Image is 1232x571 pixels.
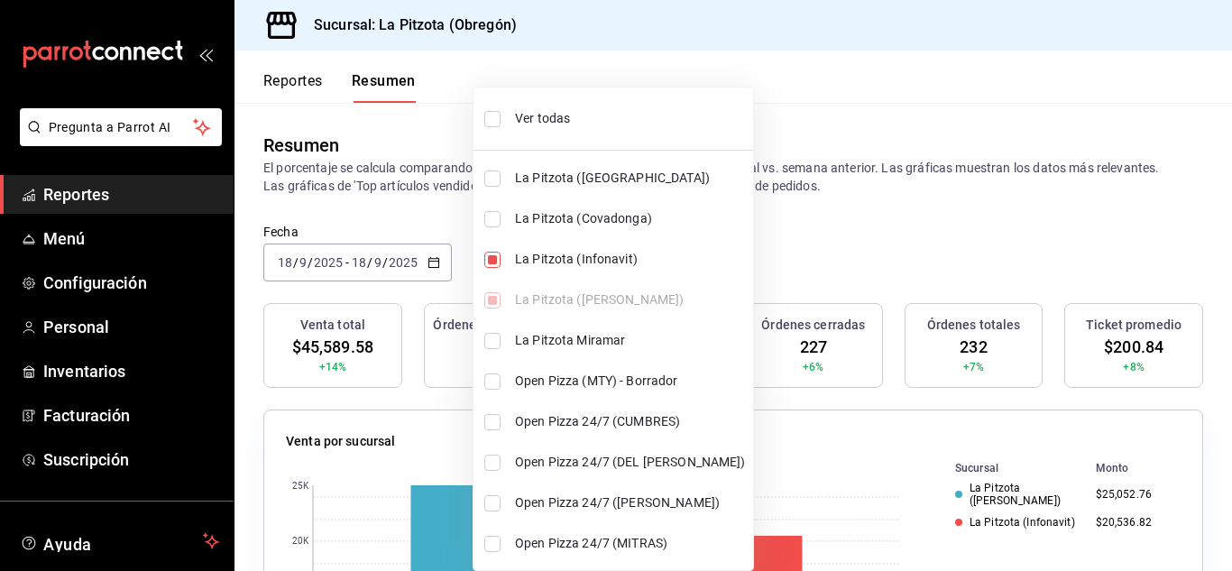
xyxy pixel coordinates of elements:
span: Open Pizza 24/7 ([PERSON_NAME]) [515,493,746,512]
span: Ver todas [515,109,746,128]
span: La Pitzota (Infonavit) [515,250,746,269]
span: La Pitzota ([GEOGRAPHIC_DATA]) [515,169,746,188]
span: Open Pizza 24/7 (CUMBRES) [515,412,746,431]
span: La Pitzota Miramar [515,331,746,350]
span: Open Pizza 24/7 (MITRAS) [515,534,746,553]
span: Open Pizza 24/7 (DEL [PERSON_NAME]) [515,453,746,472]
span: La Pitzota (Covadonga) [515,209,746,228]
span: Open Pizza (MTY) - Borrador [515,372,746,391]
